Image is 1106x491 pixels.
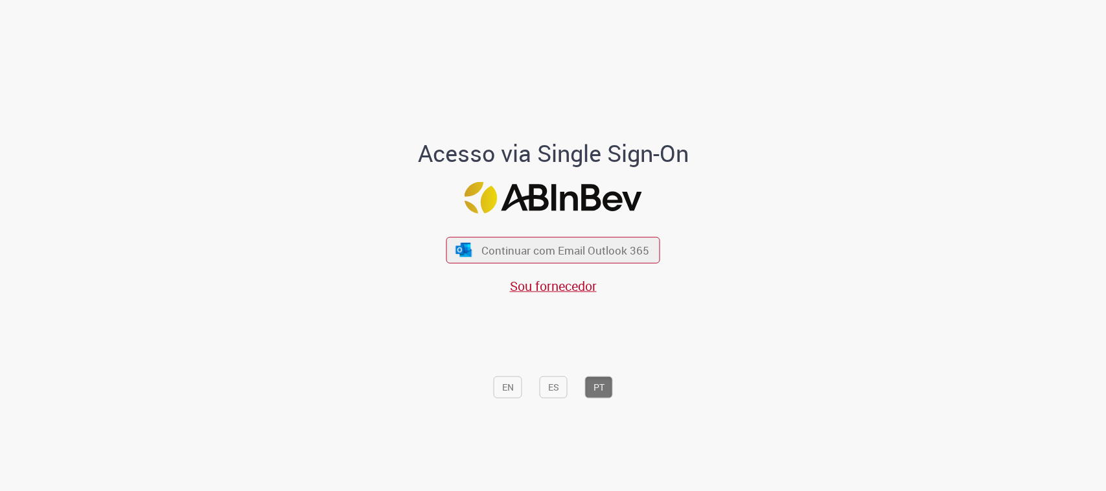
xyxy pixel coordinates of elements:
button: EN [494,376,522,398]
button: ícone Azure/Microsoft 360 Continuar com Email Outlook 365 [446,237,660,264]
button: ES [540,376,568,398]
a: Sou fornecedor [510,277,597,295]
button: PT [585,376,613,398]
span: Continuar com Email Outlook 365 [481,243,649,258]
h1: Acesso via Single Sign-On [373,141,733,166]
img: Logo ABInBev [465,181,642,213]
img: ícone Azure/Microsoft 360 [454,243,472,257]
